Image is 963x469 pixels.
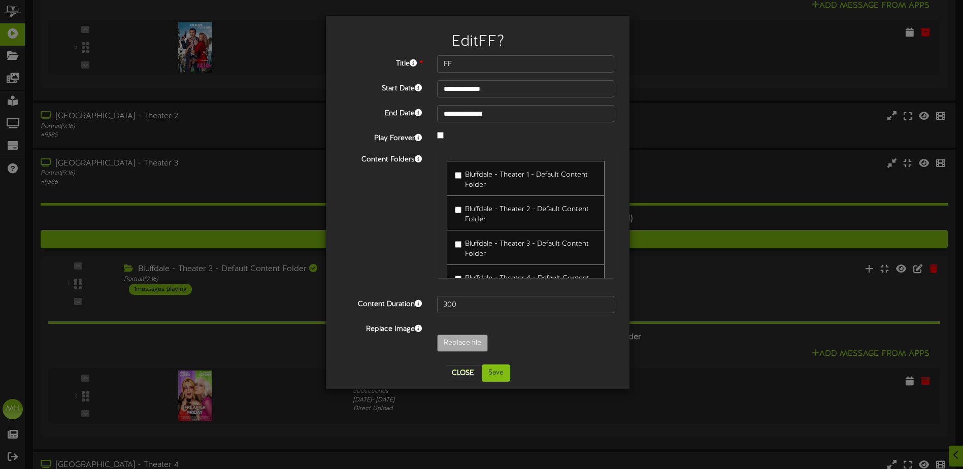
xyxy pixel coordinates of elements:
[465,240,589,258] span: Bluffdale - Theater 3 - Default Content Folder
[437,296,614,313] input: 15
[341,33,614,50] h2: Edit FF ?
[334,55,429,69] label: Title
[455,207,461,213] input: Bluffdale - Theater 2 - Default Content Folder
[334,151,429,165] label: Content Folders
[455,241,461,248] input: Bluffdale - Theater 3 - Default Content Folder
[455,276,461,282] input: Bluffdale - Theater 4 - Default Content Folder
[465,206,589,223] span: Bluffdale - Theater 2 - Default Content Folder
[334,105,429,119] label: End Date
[482,364,510,382] button: Save
[455,172,461,179] input: Bluffdale - Theater 1 - Default Content Folder
[465,171,588,189] span: Bluffdale - Theater 1 - Default Content Folder
[334,321,429,334] label: Replace Image
[465,275,589,292] span: Bluffdale - Theater 4 - Default Content Folder
[437,55,614,73] input: Title
[334,296,429,310] label: Content Duration
[334,80,429,94] label: Start Date
[446,365,480,381] button: Close
[334,130,429,144] label: Play Forever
